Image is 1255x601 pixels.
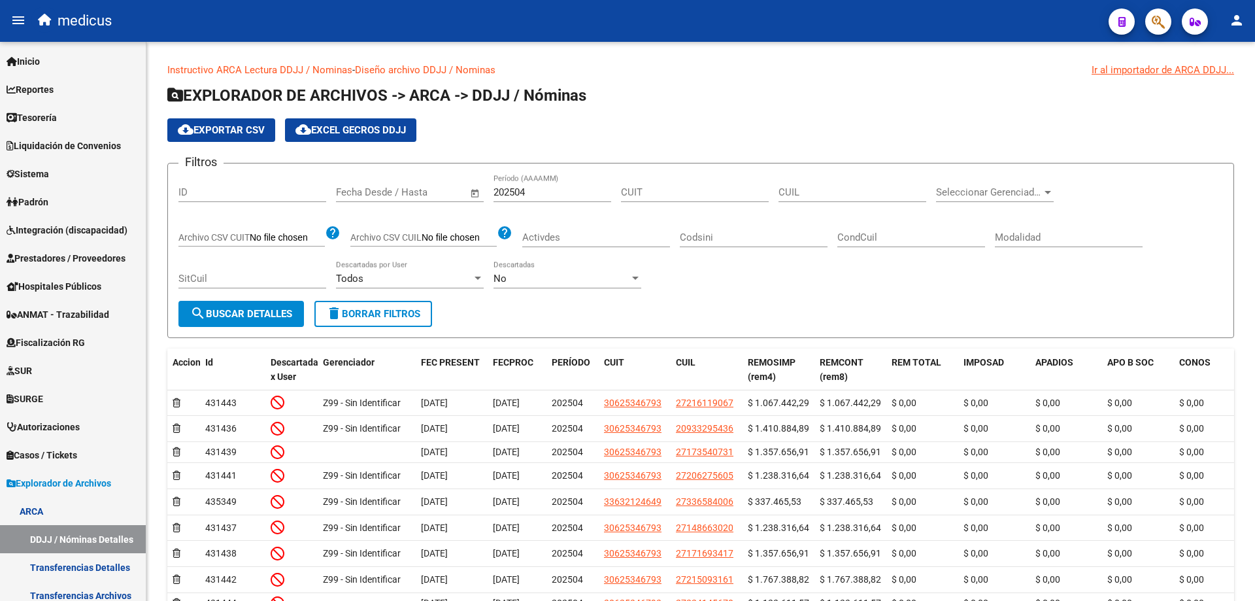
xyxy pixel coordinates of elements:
[676,523,733,533] span: 27148663020
[1035,447,1060,457] span: $ 0,00
[488,349,546,392] datatable-header-cell: FECPROC
[205,523,237,533] span: 431437
[748,357,795,383] span: REMOSIMP (rem4)
[676,548,733,558] span: 27171693417
[552,548,583,558] span: 202504
[676,447,733,457] span: 27173540731
[421,548,448,558] span: [DATE]
[1179,523,1204,533] span: $ 0,00
[7,448,77,462] span: Casos / Tickets
[820,496,873,507] span: $ 337.465,53
[604,496,661,507] span: 33632124649
[546,349,599,392] datatable-header-cell: PERÍODO
[178,124,265,136] span: Exportar CSV
[7,335,85,350] span: Fiscalización RG
[190,305,206,321] mat-icon: search
[421,447,448,457] span: [DATE]
[178,301,304,327] button: Buscar Detalles
[748,548,809,558] span: $ 1.357.656,91
[748,398,809,408] span: $ 1.067.442,29
[1107,357,1154,368] span: APO B SOC
[552,523,583,533] span: 202504
[200,349,265,392] datatable-header-cell: Id
[7,251,125,266] span: Prestadores / Proveedores
[1102,349,1174,392] datatable-header-cell: APO B SOC
[422,232,497,244] input: Archivo CSV CUIL
[820,447,881,457] span: $ 1.357.656,91
[7,364,32,378] span: SUR
[421,423,448,434] span: [DATE]
[963,496,988,507] span: $ 0,00
[1107,447,1132,457] span: $ 0,00
[892,447,916,457] span: $ 0,00
[963,470,988,481] span: $ 0,00
[1179,574,1204,585] span: $ 0,00
[493,357,533,368] span: FECPROC
[820,398,881,408] span: $ 1.067.442,29
[416,349,488,392] datatable-header-cell: FEC PRESENT
[336,273,363,284] span: Todos
[1035,357,1073,368] span: APADIOS
[7,195,48,209] span: Padrón
[421,523,448,533] span: [DATE]
[599,349,671,392] datatable-header-cell: CUIT
[936,186,1042,198] span: Seleccionar Gerenciador
[7,307,109,322] span: ANMAT - Trazabilidad
[323,523,401,533] span: Z99 - Sin Identificar
[421,398,448,408] span: [DATE]
[10,12,26,28] mat-icon: menu
[205,496,237,507] span: 435349
[295,124,406,136] span: EXCEL GECROS DDJJ
[421,357,480,368] span: FEC PRESENT
[7,111,57,125] span: Tesorería
[604,523,661,533] span: 30625346793
[355,64,495,76] a: Diseño archivo DDJJ / Nominas
[604,357,624,368] span: CUIT
[1179,398,1204,408] span: $ 0,00
[963,548,988,558] span: $ 0,00
[1179,496,1204,507] span: $ 0,00
[58,7,112,35] span: medicus
[271,357,318,383] span: Descartada x User
[323,423,401,434] span: Z99 - Sin Identificar
[493,523,520,533] span: [DATE]
[318,349,416,392] datatable-header-cell: Gerenciador
[748,423,809,434] span: $ 1.410.884,89
[820,548,881,558] span: $ 1.357.656,91
[7,420,80,434] span: Autorizaciones
[1179,357,1211,368] span: CONOS
[7,54,40,69] span: Inicio
[1107,574,1132,585] span: $ 0,00
[676,574,733,585] span: 27215093161
[167,64,352,76] a: Instructivo ARCA Lectura DDJJ / Nominas
[1107,523,1132,533] span: $ 0,00
[892,496,916,507] span: $ 0,00
[350,232,422,243] span: Archivo CSV CUIL
[552,496,583,507] span: 202504
[178,153,224,171] h3: Filtros
[604,423,661,434] span: 30625346793
[892,548,916,558] span: $ 0,00
[205,423,237,434] span: 431436
[323,574,401,585] span: Z99 - Sin Identificar
[1035,496,1060,507] span: $ 0,00
[963,523,988,533] span: $ 0,00
[1179,548,1204,558] span: $ 0,00
[323,496,401,507] span: Z99 - Sin Identificar
[7,223,127,237] span: Integración (discapacidad)
[493,574,520,585] span: [DATE]
[7,167,49,181] span: Sistema
[7,82,54,97] span: Reportes
[748,496,801,507] span: $ 337.465,53
[7,279,101,294] span: Hospitales Públicos
[671,349,743,392] datatable-header-cell: CUIL
[493,496,520,507] span: [DATE]
[265,349,318,392] datatable-header-cell: Descartada x User
[892,398,916,408] span: $ 0,00
[748,574,809,585] span: $ 1.767.388,82
[421,470,448,481] span: [DATE]
[1179,423,1204,434] span: $ 0,00
[325,225,341,241] mat-icon: help
[604,398,661,408] span: 30625346793
[178,122,193,137] mat-icon: cloud_download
